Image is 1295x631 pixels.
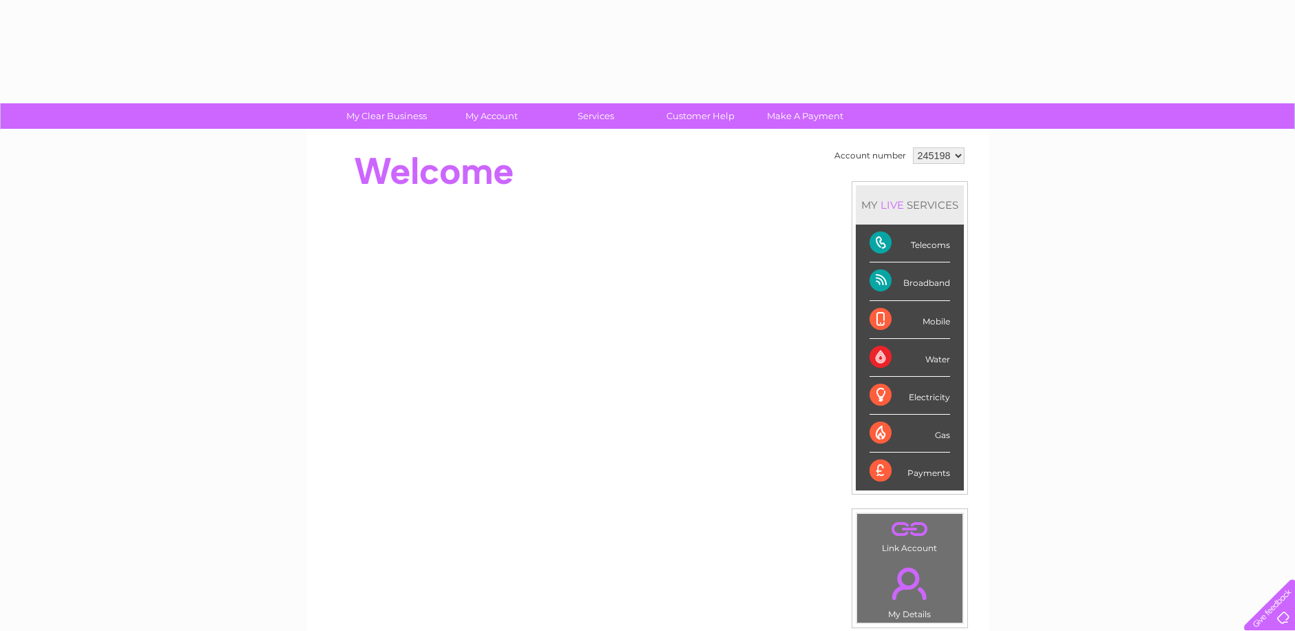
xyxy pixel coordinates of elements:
[856,185,964,225] div: MY SERVICES
[870,225,950,262] div: Telecoms
[870,377,950,415] div: Electricity
[748,103,862,129] a: Make A Payment
[878,198,907,211] div: LIVE
[861,559,959,608] a: .
[856,513,963,557] td: Link Account
[330,103,443,129] a: My Clear Business
[644,103,757,129] a: Customer Help
[870,262,950,300] div: Broadband
[539,103,653,129] a: Services
[870,453,950,490] div: Payments
[856,556,963,623] td: My Details
[870,415,950,453] div: Gas
[434,103,548,129] a: My Account
[870,339,950,377] div: Water
[831,144,909,167] td: Account number
[861,517,959,541] a: .
[870,301,950,339] div: Mobile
